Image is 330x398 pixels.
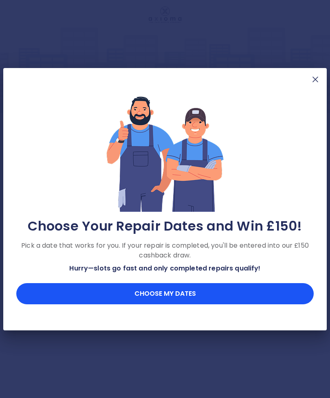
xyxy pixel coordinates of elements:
button: Choose my dates [16,283,314,304]
p: Hurry—slots go fast and only completed repairs qualify! [16,264,314,273]
img: X Mark [310,75,320,84]
p: Pick a date that works for you. If your repair is completed, you'll be entered into our £150 cash... [16,241,314,260]
img: Lottery [106,94,224,213]
h2: Choose Your Repair Dates and Win £150! [16,218,314,234]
